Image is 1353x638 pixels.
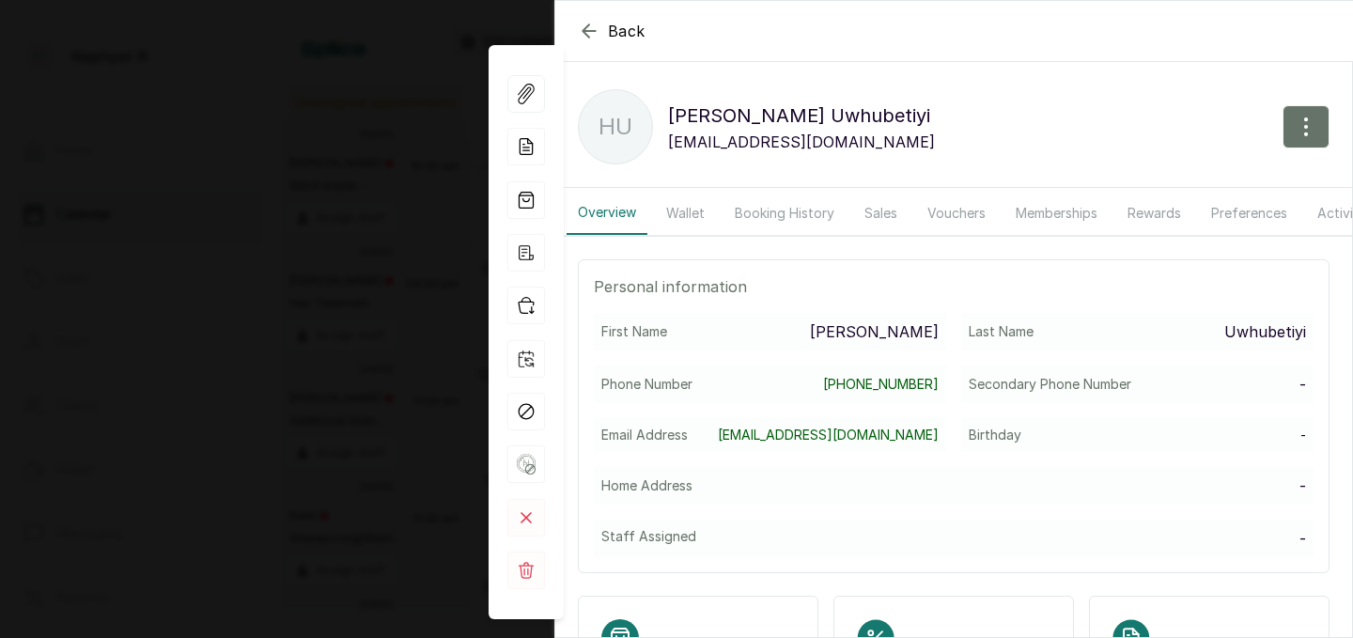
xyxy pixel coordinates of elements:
[601,426,688,444] p: Email Address
[601,375,692,394] p: Phone Number
[969,375,1131,394] p: Secondary Phone Number
[601,322,667,341] p: First Name
[578,20,645,42] button: Back
[823,375,939,394] a: [PHONE_NUMBER]
[1299,475,1306,497] p: -
[594,275,1314,298] p: Personal information
[655,192,716,235] button: Wallet
[668,131,935,153] p: [EMAIL_ADDRESS][DOMAIN_NAME]
[1116,192,1192,235] button: Rewards
[1299,373,1306,396] p: -
[1224,320,1306,343] p: Uwhubetiyi
[601,527,696,546] p: Staff Assigned
[916,192,997,235] button: Vouchers
[668,101,935,131] p: [PERSON_NAME] Uwhubetiyi
[969,426,1021,444] p: Birthday
[601,476,692,495] p: Home Address
[853,192,909,235] button: Sales
[1299,527,1306,550] p: -
[1300,426,1306,444] p: -
[723,192,846,235] button: Booking History
[718,426,939,444] a: [EMAIL_ADDRESS][DOMAIN_NAME]
[810,320,939,343] p: [PERSON_NAME]
[599,110,632,144] p: HU
[608,20,645,42] span: Back
[567,192,647,235] button: Overview
[1200,192,1299,235] button: Preferences
[969,322,1034,341] p: Last Name
[1004,192,1109,235] button: Memberships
